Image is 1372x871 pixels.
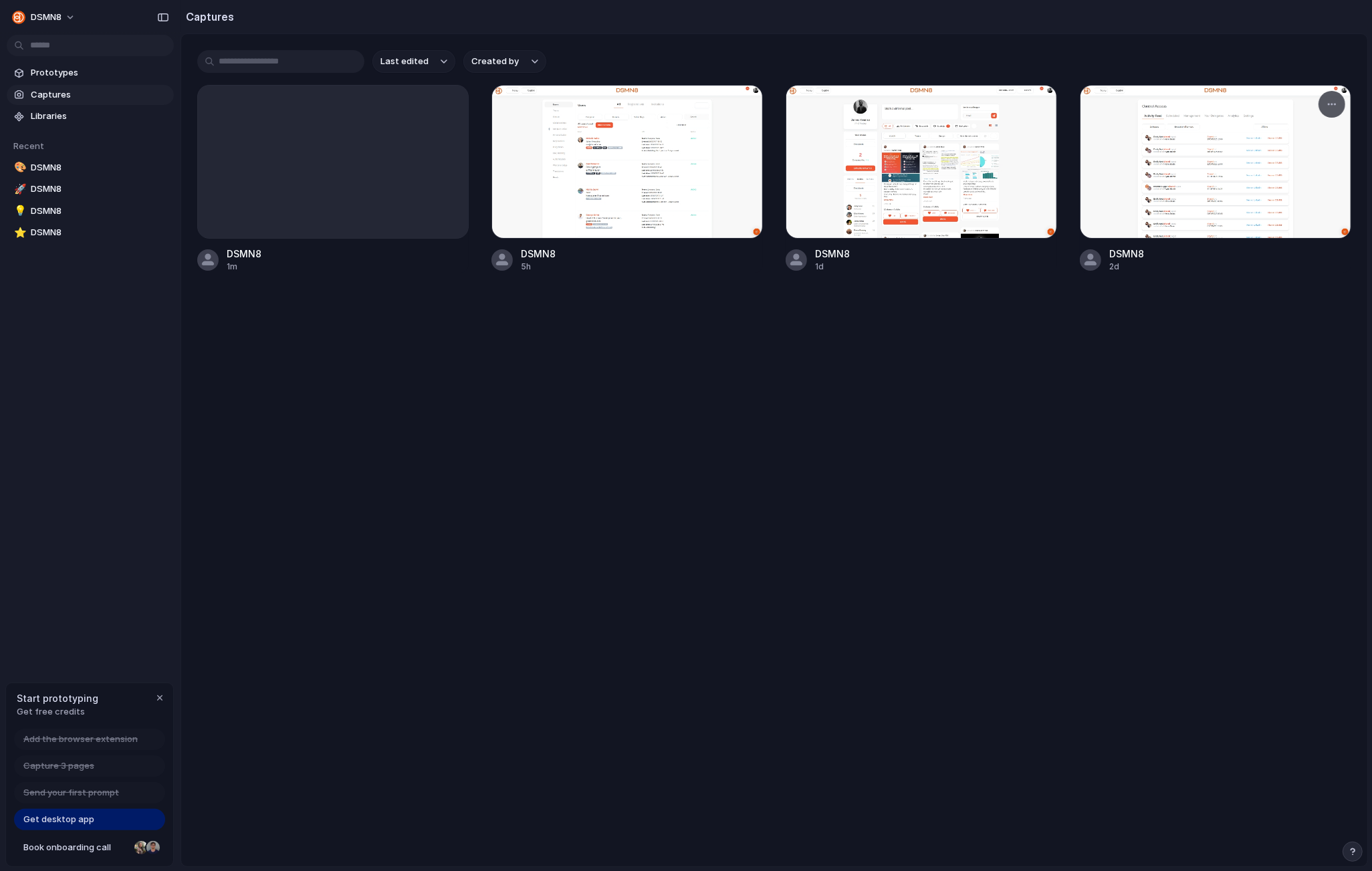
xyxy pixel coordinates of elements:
span: DSMN8 [31,226,168,239]
h2: Captures [181,9,234,25]
span: Capture 3 pages [23,759,94,773]
button: 🚀 [12,182,25,196]
span: Add the browser extension [23,733,138,746]
span: Libraries [31,110,168,123]
span: DSMN8 [31,205,168,218]
div: 🎨 [14,160,23,175]
a: 🎨DSMN8 [7,158,174,178]
div: 1m [227,261,261,273]
a: 🚀DSMN8 [7,179,174,199]
span: DSMN8 [31,161,168,174]
span: Send your first prompt [23,786,119,799]
span: Recent [13,140,44,151]
span: Captures [31,88,168,102]
button: 🎨 [12,161,25,174]
button: Last edited [372,50,455,73]
button: ⭐ [12,226,25,239]
div: 5h [521,261,556,273]
a: Captures [7,85,174,105]
span: Book onboarding call [23,841,129,854]
span: Prototypes [31,66,168,80]
span: Start prototyping [17,691,98,705]
button: Created by [463,50,546,73]
span: Get desktop app [23,813,94,826]
a: Libraries [7,106,174,126]
div: 💡 [14,203,23,219]
div: DSMN8 [815,247,850,261]
div: DSMN8 [227,247,261,261]
span: Created by [471,55,519,68]
button: 💡 [12,205,25,218]
a: Book onboarding call [14,837,165,858]
div: DSMN8 [1109,247,1144,261]
span: DSMN8 [31,11,62,24]
div: 🚀 [14,182,23,197]
span: DSMN8 [31,182,168,196]
div: 2d [1109,261,1144,273]
div: DSMN8 [521,247,556,261]
span: Last edited [380,55,429,68]
div: Nicole Kubica [133,840,149,856]
button: DSMN8 [7,7,82,28]
a: 💡DSMN8 [7,201,174,221]
div: 1d [815,261,850,273]
a: ⭐DSMN8 [7,223,174,243]
div: ⭐ [14,225,23,241]
span: Get free credits [17,705,98,719]
a: Prototypes [7,63,174,83]
div: Christian Iacullo [145,840,161,856]
a: Get desktop app [14,809,165,830]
